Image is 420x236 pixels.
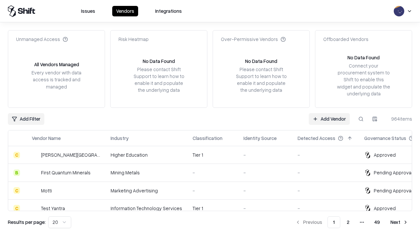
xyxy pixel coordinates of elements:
[32,152,38,158] img: Reichman University
[364,135,406,142] div: Governance Status
[291,216,412,228] nav: pagination
[342,216,355,228] button: 2
[374,205,396,212] div: Approved
[29,69,84,90] div: Every vendor with data access is tracked and managed
[298,205,354,212] div: -
[387,216,412,228] button: Next
[327,216,340,228] button: 1
[245,58,277,65] div: No Data Found
[32,205,38,211] img: Test Yantra
[111,151,182,158] div: Higher Education
[374,187,412,194] div: Pending Approval
[243,151,287,158] div: -
[243,135,277,142] div: Identity Source
[32,135,61,142] div: Vendor Name
[16,36,68,43] div: Unmanaged Access
[13,205,20,211] div: C
[193,135,222,142] div: Classification
[111,135,129,142] div: Industry
[111,187,182,194] div: Marketing Advertising
[374,169,412,176] div: Pending Approval
[309,113,350,125] a: Add Vendor
[193,187,233,194] div: -
[41,151,100,158] div: [PERSON_NAME][GEOGRAPHIC_DATA]
[234,66,288,94] div: Please contact Shift Support to learn how to enable it and populate the underlying data
[41,205,65,212] div: Test Yantra
[77,6,99,16] button: Issues
[386,115,412,122] div: 964 items
[369,216,385,228] button: 49
[323,36,368,43] div: Offboarded Vendors
[298,135,335,142] div: Detected Access
[13,152,20,158] div: C
[347,54,380,61] div: No Data Found
[112,6,138,16] button: Vendors
[298,169,354,176] div: -
[34,61,79,68] div: All Vendors Managed
[243,187,287,194] div: -
[243,205,287,212] div: -
[193,205,233,212] div: Tier 1
[143,58,175,65] div: No Data Found
[298,151,354,158] div: -
[336,62,391,97] div: Connect your procurement system to Shift to enable this widget and populate the underlying data
[374,151,396,158] div: Approved
[41,169,91,176] div: First Quantum Minerals
[111,205,182,212] div: Information Technology Services
[8,219,46,226] p: Results per page:
[193,169,233,176] div: -
[221,36,286,43] div: Over-Permissive Vendors
[13,169,20,176] div: B
[32,187,38,194] img: Motti
[243,169,287,176] div: -
[41,187,52,194] div: Motti
[118,36,149,43] div: Risk Heatmap
[32,169,38,176] img: First Quantum Minerals
[193,151,233,158] div: Tier 1
[151,6,186,16] button: Integrations
[13,187,20,194] div: C
[111,169,182,176] div: Mining Metals
[298,187,354,194] div: -
[132,66,186,94] div: Please contact Shift Support to learn how to enable it and populate the underlying data
[8,113,44,125] button: Add Filter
